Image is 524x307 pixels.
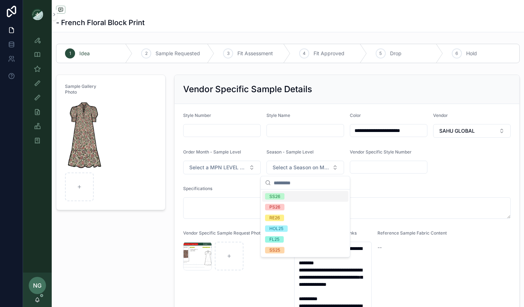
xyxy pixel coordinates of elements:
div: HOL25 [269,226,283,232]
div: SS26 [269,193,280,200]
span: Specifications [183,186,212,191]
span: 5 [379,51,382,56]
span: 4 [303,51,306,56]
span: Order Month - Sample Level [183,149,241,155]
span: Vendor Specific Style Number [350,149,412,155]
span: NG [33,281,42,290]
div: PS26 [269,204,280,211]
button: Select Button [433,124,511,138]
span: SAHU GLOBAL [439,127,475,134]
img: App logo [32,9,43,20]
span: Select a MPN LEVEL ORDER MONTH [189,164,246,171]
span: Style Name [266,113,290,118]
span: -- [377,244,382,251]
h2: Vendor Specific Sample Details [183,84,312,95]
img: Puff-Sleeve-Maxi.png [65,101,105,170]
span: Hold [466,50,477,57]
span: Idea [79,50,90,57]
h1: - French Floral Block Print [56,18,145,28]
span: 2 [145,51,148,56]
span: Reference Sample Fabric Content [377,230,447,236]
span: Select a Season on MPN Level [273,164,329,171]
span: Style Number [183,113,211,118]
span: 3 [227,51,229,56]
div: SS25 [269,247,280,254]
button: Select Button [183,161,261,174]
span: 6 [455,51,458,56]
span: Fit Assessment [237,50,273,57]
span: Vendor [433,113,448,118]
span: Fit Approved [314,50,344,57]
span: Color [350,113,361,118]
div: FL25 [269,236,279,243]
div: Suggestions [261,190,350,257]
div: RE26 [269,215,280,221]
div: scrollable content [23,29,52,156]
span: Season - Sample Level [266,149,314,155]
span: Drop [390,50,402,57]
span: Vendor Specific Sample Request Photos [183,230,265,236]
span: 1 [69,51,71,56]
span: Sample Gallery Photo [65,84,96,95]
button: Select Button [266,161,344,174]
span: Sample Requested [156,50,200,57]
